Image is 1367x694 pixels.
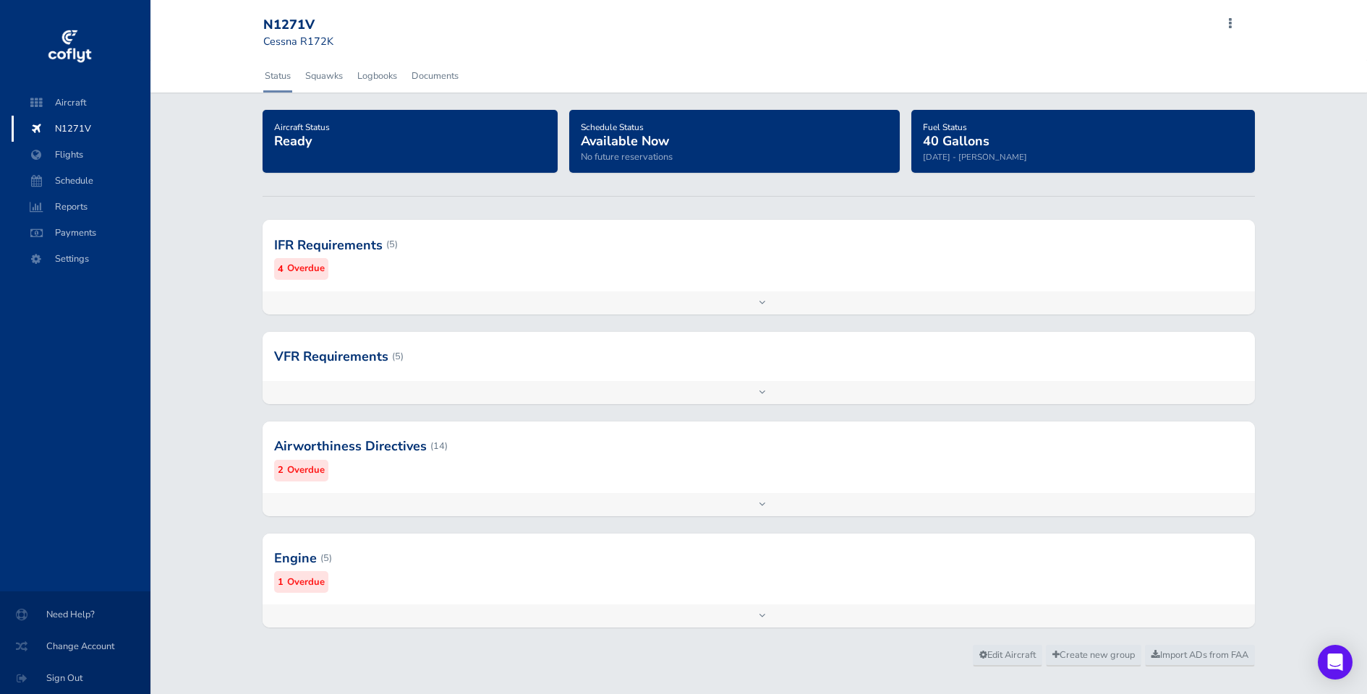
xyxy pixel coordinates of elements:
[263,60,292,92] a: Status
[1145,645,1255,667] a: Import ADs from FAA
[410,60,460,92] a: Documents
[973,645,1042,667] a: Edit Aircraft
[304,60,344,92] a: Squawks
[26,220,136,246] span: Payments
[263,17,367,33] div: N1271V
[274,121,330,133] span: Aircraft Status
[979,648,1036,661] span: Edit Aircraft
[26,116,136,142] span: N1271V
[923,132,989,150] span: 40 Gallons
[26,246,136,272] span: Settings
[46,25,93,69] img: coflyt logo
[26,168,136,194] span: Schedule
[923,151,1027,163] small: [DATE] - [PERSON_NAME]
[1318,645,1353,680] div: Open Intercom Messenger
[356,60,399,92] a: Logbooks
[287,463,325,478] small: Overdue
[1046,645,1141,667] a: Create new group
[581,117,669,150] a: Schedule StatusAvailable Now
[923,121,967,133] span: Fuel Status
[26,90,136,116] span: Aircraft
[17,633,133,659] span: Change Account
[17,601,133,627] span: Need Help?
[26,142,136,168] span: Flights
[274,132,312,150] span: Ready
[1052,648,1135,661] span: Create new group
[287,575,325,590] small: Overdue
[263,34,333,48] small: Cessna R172K
[287,261,325,276] small: Overdue
[1151,648,1248,661] span: Import ADs from FAA
[581,132,669,150] span: Available Now
[581,121,644,133] span: Schedule Status
[17,665,133,691] span: Sign Out
[26,194,136,220] span: Reports
[581,150,673,163] span: No future reservations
